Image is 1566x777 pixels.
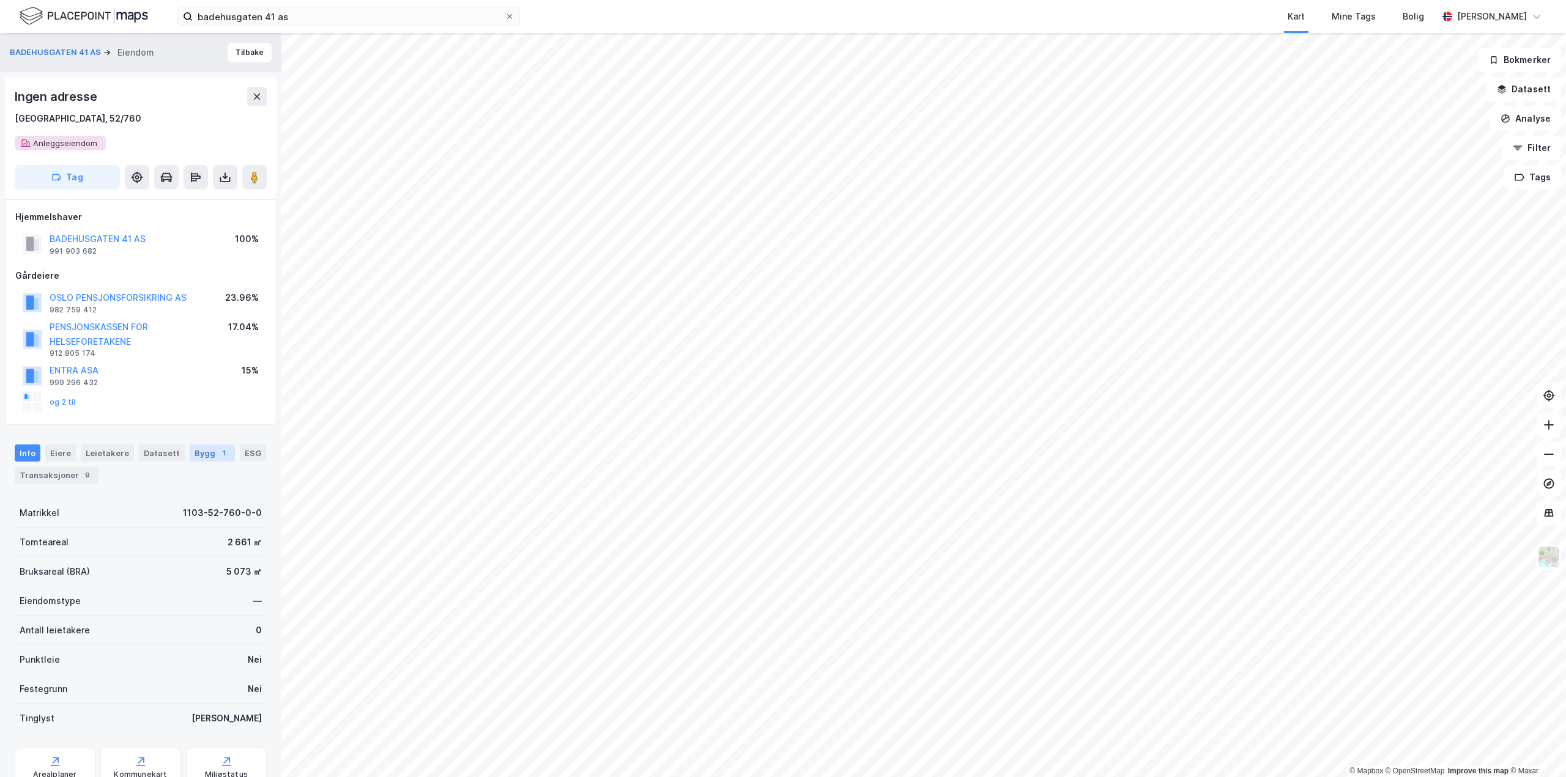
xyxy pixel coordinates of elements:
button: Filter [1502,136,1561,160]
button: BADEHUSGATEN 41 AS [10,46,103,59]
div: Kart [1288,9,1305,24]
div: 5 073 ㎡ [226,564,262,579]
div: [PERSON_NAME] [191,711,262,726]
div: Gårdeiere [15,268,266,283]
div: Matrikkel [20,506,59,520]
div: 100% [235,232,259,246]
div: Ingen adresse [15,87,99,106]
div: 999 296 432 [50,378,98,388]
div: Datasett [139,444,185,462]
div: Punktleie [20,652,60,667]
div: Eiendomstype [20,594,81,608]
img: Z [1537,545,1560,569]
div: Hjemmelshaver [15,210,266,224]
button: Datasett [1486,77,1561,101]
div: Bygg [190,444,235,462]
div: 15% [242,363,259,378]
div: 982 759 412 [50,305,97,315]
a: Improve this map [1448,767,1508,775]
div: Tinglyst [20,711,54,726]
div: ESG [240,444,266,462]
div: Antall leietakere [20,623,90,638]
div: Transaksjoner [15,466,98,484]
div: Kontrollprogram for chat [1505,718,1566,777]
div: 0 [256,623,262,638]
button: Tag [15,165,120,190]
a: Mapbox [1349,767,1383,775]
div: Tomteareal [20,535,69,550]
div: 2 661 ㎡ [228,535,262,550]
iframe: Chat Widget [1505,718,1566,777]
div: Mine Tags [1332,9,1376,24]
div: Info [15,444,40,462]
button: Bokmerker [1479,48,1561,72]
div: 991 903 682 [50,246,97,256]
div: 9 [81,469,94,481]
button: Tags [1504,165,1561,190]
button: Tilbake [228,43,272,62]
div: 1 [218,447,230,459]
div: [PERSON_NAME] [1457,9,1527,24]
input: Søk på adresse, matrikkel, gårdeiere, leietakere eller personer [193,7,505,26]
div: Eiendom [117,45,154,60]
div: Bolig [1403,9,1424,24]
a: OpenStreetMap [1386,767,1445,775]
div: Leietakere [81,444,134,462]
div: 17.04% [228,320,259,334]
div: [GEOGRAPHIC_DATA], 52/760 [15,111,141,126]
div: Eiere [45,444,76,462]
div: Nei [248,652,262,667]
div: 23.96% [225,290,259,305]
div: Nei [248,682,262,696]
button: Analyse [1490,106,1561,131]
div: — [253,594,262,608]
img: logo.f888ab2527a4732fd821a326f86c7f29.svg [20,6,148,27]
div: 1103-52-760-0-0 [183,506,262,520]
div: Bruksareal (BRA) [20,564,90,579]
div: Festegrunn [20,682,67,696]
div: 912 805 174 [50,348,95,358]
